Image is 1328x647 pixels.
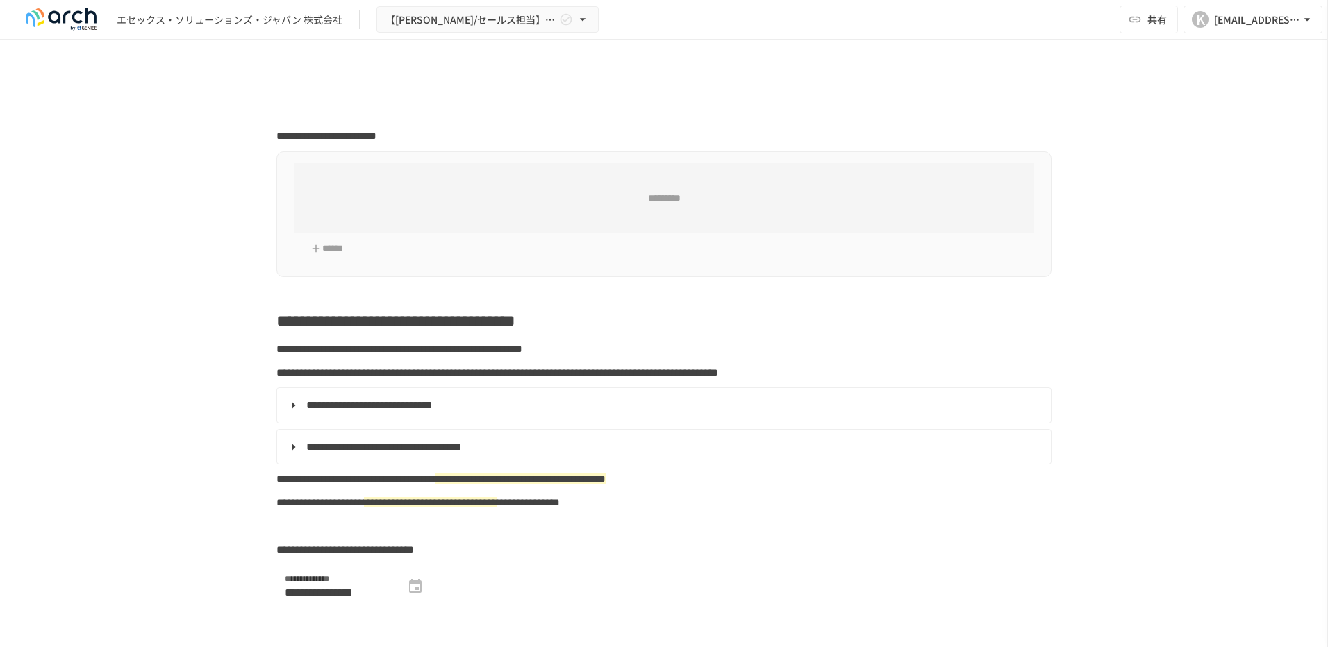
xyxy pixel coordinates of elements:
[385,11,556,28] span: 【[PERSON_NAME]/セールス担当】エセックス・ソリューションズ・ジャパン株式会社様_初期設定サポート
[1120,6,1178,33] button: 共有
[117,12,342,27] div: エセックス・ソリューションズ・ジャパン 株式会社
[1184,6,1322,33] button: K[EMAIL_ADDRESS][DOMAIN_NAME]
[17,8,106,31] img: logo-default@2x-9cf2c760.svg
[1214,11,1300,28] div: [EMAIL_ADDRESS][DOMAIN_NAME]
[1147,12,1167,27] span: 共有
[1192,11,1209,28] div: K
[376,6,599,33] button: 【[PERSON_NAME]/セールス担当】エセックス・ソリューションズ・ジャパン株式会社様_初期設定サポート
